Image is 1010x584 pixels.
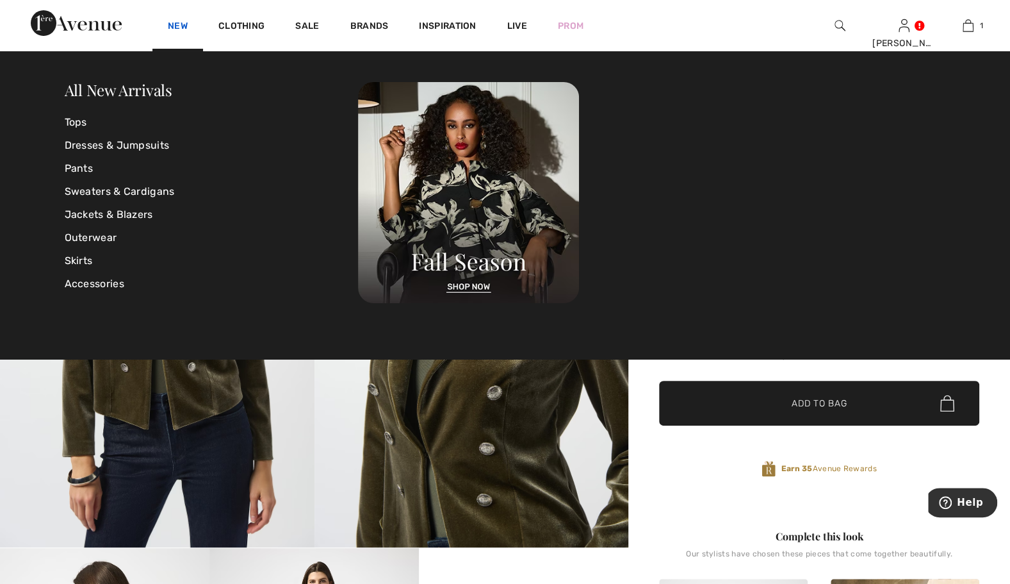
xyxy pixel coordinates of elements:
[295,21,319,34] a: Sale
[65,180,359,203] a: Sweaters & Cardigans
[762,460,776,478] img: Avenue Rewards
[65,79,172,100] a: All New Arrivals
[65,203,359,226] a: Jackets & Blazers
[659,549,979,569] div: Our stylists have chosen these pieces that come together beautifully.
[65,272,359,296] a: Accessories
[980,20,983,31] span: 1
[835,18,845,33] img: search the website
[350,21,389,34] a: Brands
[218,21,265,34] a: Clothing
[936,18,999,33] a: 1
[65,157,359,180] a: Pants
[558,19,583,33] a: Prom
[872,37,935,50] div: [PERSON_NAME]
[507,19,527,33] a: Live
[65,134,359,157] a: Dresses & Jumpsuits
[899,18,909,33] img: My Info
[65,111,359,134] a: Tops
[31,10,122,36] img: 1ère Avenue
[781,463,876,474] span: Avenue Rewards
[168,21,188,34] a: New
[781,464,812,473] strong: Earn 35
[659,381,979,426] button: Add to Bag
[659,529,979,544] div: Complete this look
[963,18,973,33] img: My Bag
[792,397,847,410] span: Add to Bag
[65,249,359,272] a: Skirts
[899,19,909,31] a: Sign In
[928,488,997,520] iframe: Opens a widget where you can find more information
[358,82,579,303] img: 250825120107_a8d8ca038cac6.jpg
[65,226,359,249] a: Outerwear
[940,395,954,412] img: Bag.svg
[419,21,476,34] span: Inspiration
